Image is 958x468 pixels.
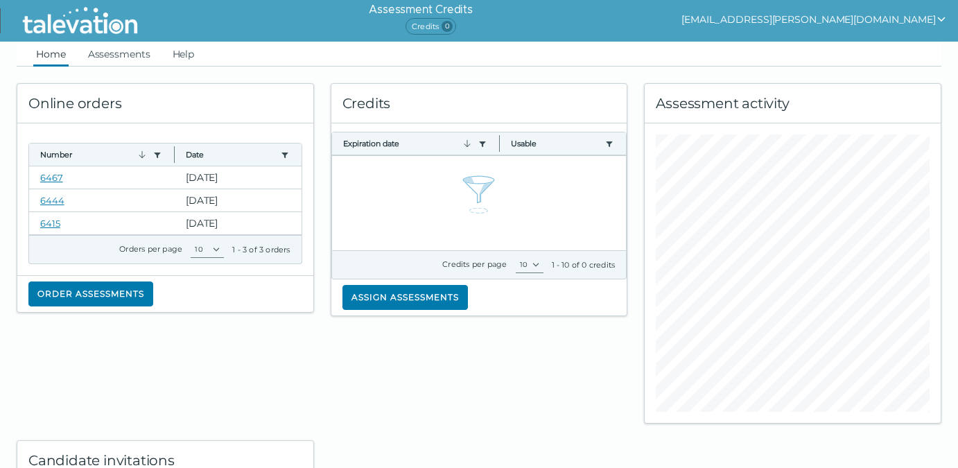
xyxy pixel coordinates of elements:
a: 6444 [40,195,64,206]
button: Date [186,149,275,160]
h6: Assessment Credits [369,1,472,18]
a: Assessments [85,42,153,67]
button: Assign assessments [342,285,468,310]
label: Orders per page [119,244,182,254]
button: Usable [511,138,600,149]
clr-dg-cell: [DATE] [175,189,302,211]
clr-dg-cell: [DATE] [175,212,302,234]
button: Order assessments [28,281,153,306]
button: Expiration date [343,138,473,149]
img: Talevation_Logo_Transparent_white.png [17,3,143,38]
a: Help [170,42,198,67]
div: Credits [331,84,627,123]
div: 1 - 10 of 0 credits [552,259,616,270]
div: 1 - 3 of 3 orders [232,244,290,255]
button: Column resize handle [495,128,504,158]
div: Assessment activity [645,84,941,123]
button: Column resize handle [170,139,179,169]
button: show user actions [681,11,947,28]
label: Credits per page [442,259,507,269]
div: Online orders [17,84,313,123]
clr-dg-cell: [DATE] [175,166,302,189]
a: Home [33,42,69,67]
a: 6415 [40,218,60,229]
button: Number [40,149,148,160]
span: Credits [406,18,456,35]
a: 6467 [40,172,63,183]
span: 0 [442,21,453,32]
